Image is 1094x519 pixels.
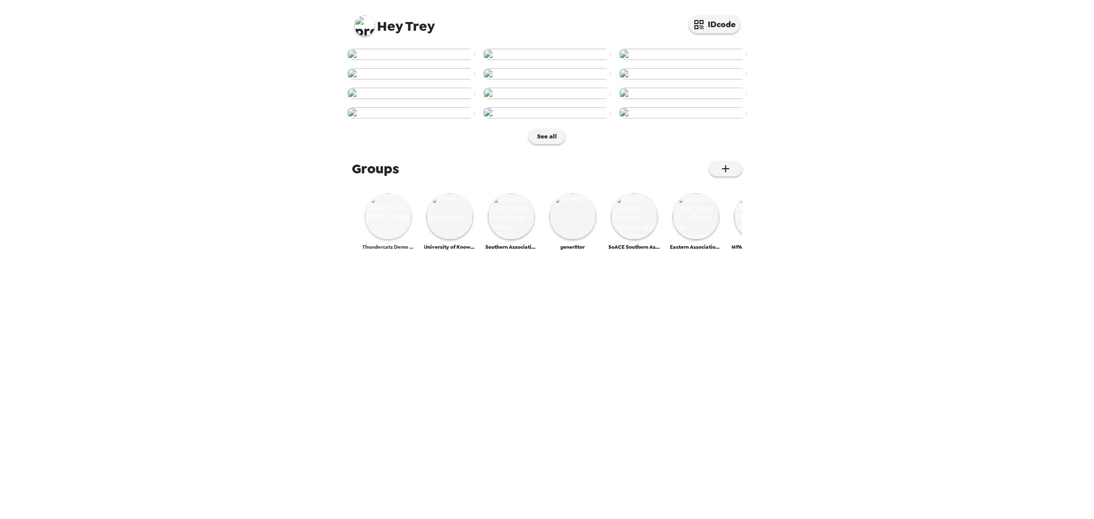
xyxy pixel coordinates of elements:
span: Trey [354,10,435,33]
img: user-267094 [619,49,747,60]
span: Thundercats Demo Group [363,244,414,250]
img: user-266981 [483,68,611,79]
img: user-263473 [619,107,747,118]
img: SoACE Southern Assn for Colleges and Employers [611,193,658,239]
span: University of Knowledge [424,244,475,250]
img: user-264790 [483,107,611,118]
img: Thundercats Demo Group [365,193,411,239]
img: University of Knowledge [427,193,473,239]
span: Groups [352,159,400,178]
span: gener8tor [561,244,585,250]
img: user-267011 [347,68,475,79]
img: user-264953 [347,107,475,118]
span: MPACE Mountain Pacific Assn of Cols & Employs [732,244,783,250]
span: Hey [377,17,403,35]
img: user-267095 [483,49,611,60]
button: IDcode [689,15,740,33]
img: user-266066 [347,88,475,99]
img: user-266587 [619,68,747,79]
img: profile pic [354,15,375,36]
span: SoACE Southern Assn for Colleges and Employers [609,244,660,250]
img: user-267107 [347,49,475,60]
img: user-265090 [619,88,747,99]
img: gener8tor [550,193,596,239]
img: MPACE Mountain Pacific Assn of Cols & Employs [734,193,781,239]
button: See all [529,129,565,144]
img: Eastern Association of Colleges and Employers [673,193,719,239]
img: Southern Association for College Student Affairs [488,193,534,239]
span: Eastern Association of Colleges and Employers [670,244,722,250]
span: Southern Association for College Student Affairs [486,244,537,250]
img: user-265956 [483,88,611,99]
